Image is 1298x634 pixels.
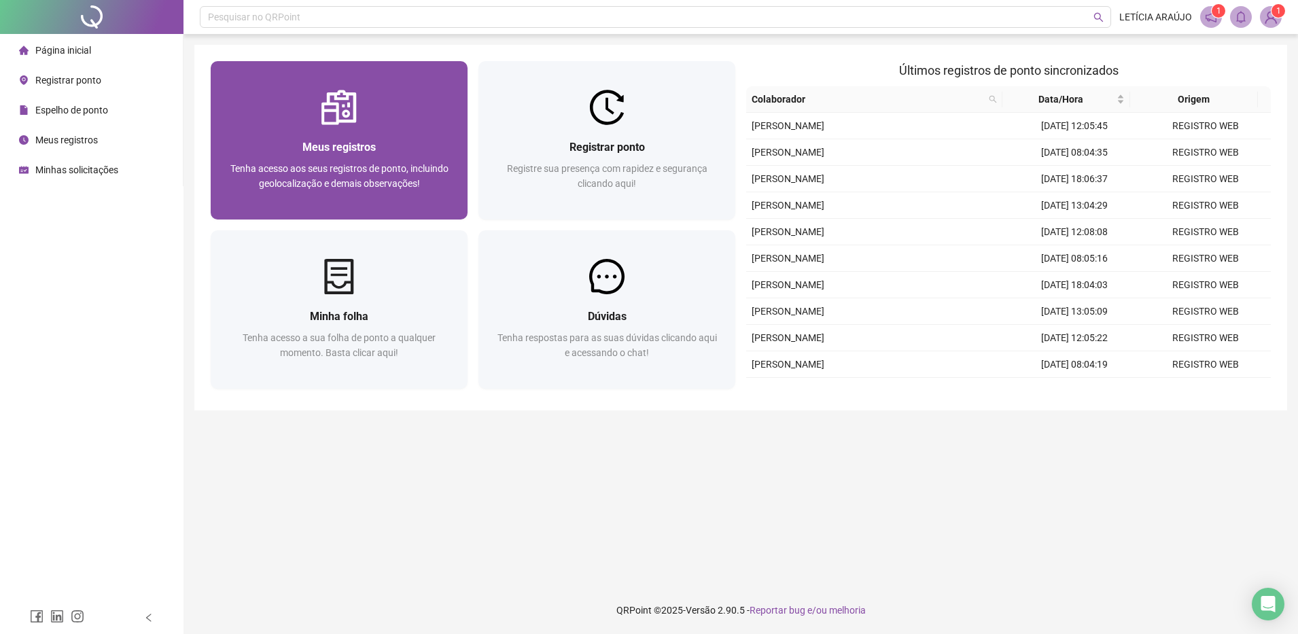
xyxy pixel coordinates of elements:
[19,135,29,145] span: clock-circle
[1008,272,1140,298] td: [DATE] 18:04:03
[1008,325,1140,351] td: [DATE] 12:05:22
[1008,298,1140,325] td: [DATE] 13:05:09
[1140,325,1271,351] td: REGISTRO WEB
[19,46,29,55] span: home
[1140,166,1271,192] td: REGISTRO WEB
[1008,113,1140,139] td: [DATE] 12:05:45
[50,610,64,623] span: linkedin
[1276,6,1281,16] span: 1
[1140,272,1271,298] td: REGISTRO WEB
[230,163,449,189] span: Tenha acesso aos seus registros de ponto, incluindo geolocalização e demais observações!
[1212,4,1225,18] sup: 1
[752,253,824,264] span: [PERSON_NAME]
[752,173,824,184] span: [PERSON_NAME]
[1140,113,1271,139] td: REGISTRO WEB
[35,164,118,175] span: Minhas solicitações
[144,613,154,622] span: left
[1140,192,1271,219] td: REGISTRO WEB
[752,92,983,107] span: Colaborador
[1130,86,1258,113] th: Origem
[19,75,29,85] span: environment
[35,105,108,116] span: Espelho de ponto
[1140,245,1271,272] td: REGISTRO WEB
[1140,378,1271,404] td: REGISTRO WEB
[35,45,91,56] span: Página inicial
[1140,139,1271,166] td: REGISTRO WEB
[1093,12,1104,22] span: search
[686,605,716,616] span: Versão
[750,605,866,616] span: Reportar bug e/ou melhoria
[310,310,368,323] span: Minha folha
[211,61,468,219] a: Meus registrosTenha acesso aos seus registros de ponto, incluindo geolocalização e demais observa...
[1235,11,1247,23] span: bell
[1008,139,1140,166] td: [DATE] 08:04:35
[752,332,824,343] span: [PERSON_NAME]
[1008,219,1140,245] td: [DATE] 12:08:08
[1140,298,1271,325] td: REGISTRO WEB
[1140,219,1271,245] td: REGISTRO WEB
[899,63,1119,77] span: Últimos registros de ponto sincronizados
[752,147,824,158] span: [PERSON_NAME]
[183,586,1298,634] footer: QRPoint © 2025 - 2.90.5 -
[1271,4,1285,18] sup: Atualize o seu contato no menu Meus Dados
[989,95,997,103] span: search
[35,135,98,145] span: Meus registros
[1140,351,1271,378] td: REGISTRO WEB
[1002,86,1130,113] th: Data/Hora
[35,75,101,86] span: Registrar ponto
[986,89,1000,109] span: search
[497,332,717,358] span: Tenha respostas para as suas dúvidas clicando aqui e acessando o chat!
[752,359,824,370] span: [PERSON_NAME]
[752,306,824,317] span: [PERSON_NAME]
[1008,245,1140,272] td: [DATE] 08:05:16
[1252,588,1284,620] div: Open Intercom Messenger
[243,332,436,358] span: Tenha acesso a sua folha de ponto a qualquer momento. Basta clicar aqui!
[752,226,824,237] span: [PERSON_NAME]
[1008,92,1114,107] span: Data/Hora
[752,200,824,211] span: [PERSON_NAME]
[1216,6,1221,16] span: 1
[71,610,84,623] span: instagram
[1008,166,1140,192] td: [DATE] 18:06:37
[1261,7,1281,27] img: 83917
[1008,192,1140,219] td: [DATE] 13:04:29
[478,230,735,389] a: DúvidasTenha respostas para as suas dúvidas clicando aqui e acessando o chat!
[588,310,627,323] span: Dúvidas
[478,61,735,219] a: Registrar pontoRegistre sua presença com rapidez e segurança clicando aqui!
[1008,378,1140,404] td: [DATE] 18:08:44
[752,120,824,131] span: [PERSON_NAME]
[1008,351,1140,378] td: [DATE] 08:04:19
[19,105,29,115] span: file
[19,165,29,175] span: schedule
[302,141,376,154] span: Meus registros
[211,230,468,389] a: Minha folhaTenha acesso a sua folha de ponto a qualquer momento. Basta clicar aqui!
[569,141,645,154] span: Registrar ponto
[1205,11,1217,23] span: notification
[752,279,824,290] span: [PERSON_NAME]
[30,610,43,623] span: facebook
[1119,10,1192,24] span: LETÍCIA ARAÚJO
[507,163,707,189] span: Registre sua presença com rapidez e segurança clicando aqui!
